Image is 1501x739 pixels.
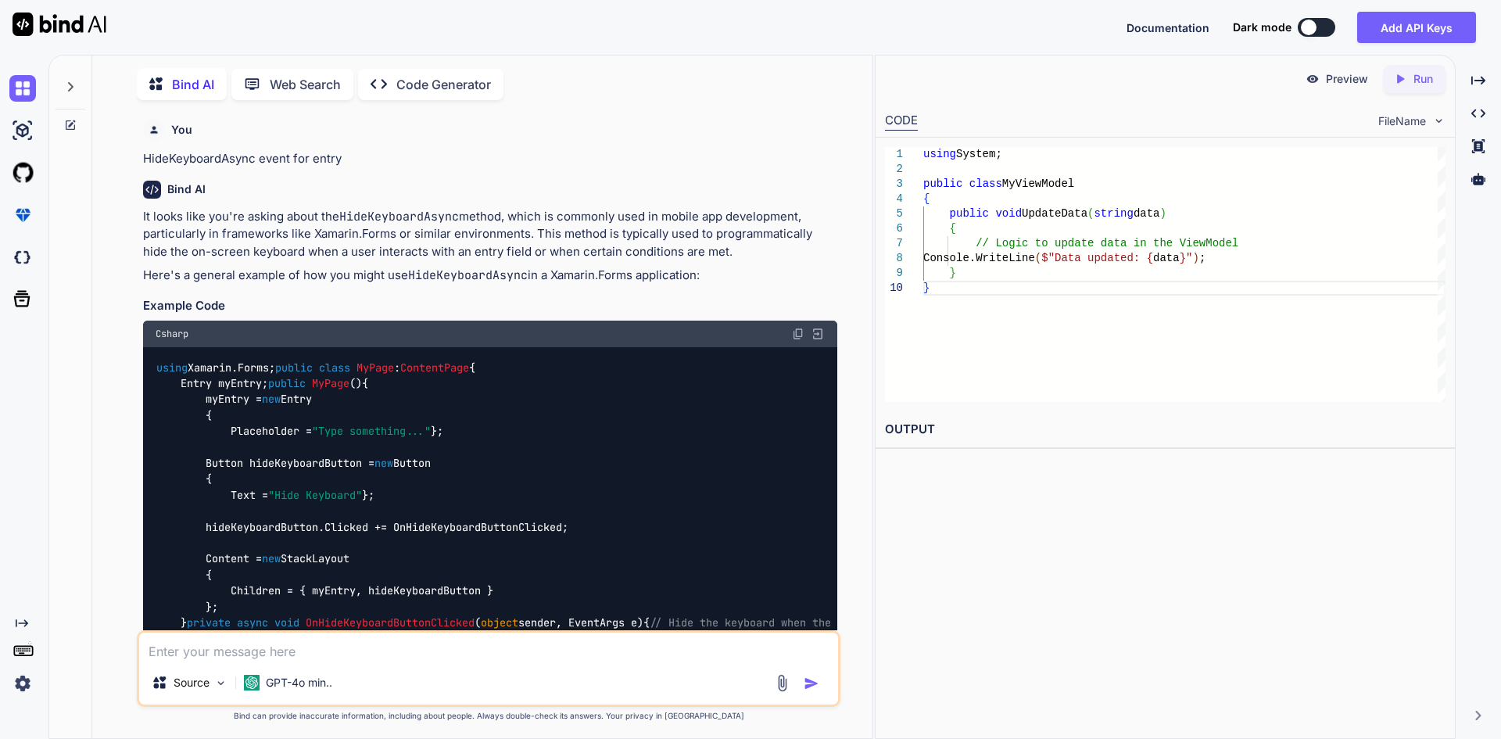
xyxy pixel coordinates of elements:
span: $"Data updated: { [1041,252,1153,264]
img: attachment [773,674,791,692]
span: () [268,376,362,390]
p: Preview [1326,71,1368,87]
span: void [995,207,1022,220]
span: new [374,456,393,470]
h3: Example Code [143,297,837,315]
img: githubLight [9,160,36,186]
p: GPT-4o min.. [266,675,332,691]
p: Bind can provide inaccurate information, including about people. Always double-check its answers.... [137,710,840,722]
p: Run [1413,71,1433,87]
span: async [237,615,268,630]
img: ai-studio [9,117,36,144]
span: "Hide Keyboard" [268,488,362,502]
span: using [156,361,188,375]
p: Web Search [270,75,341,94]
div: 3 [885,177,903,192]
code: HideKeyboardAsync [408,267,528,283]
span: ( ) [187,615,643,630]
span: ( [1034,252,1041,264]
img: chevron down [1432,114,1445,127]
p: HideKeyboardAsync event for entry [143,150,837,168]
p: Code Generator [396,75,491,94]
img: copy [792,328,804,340]
span: object [481,615,518,630]
span: sender, EventArgs e [481,615,637,630]
span: FileName [1378,113,1426,129]
span: data [1134,207,1160,220]
span: OnHideKeyboardButtonClicked [306,615,475,630]
span: "Type something..." [312,425,431,439]
span: UpdateData [1022,207,1087,220]
span: public [949,207,988,220]
img: Pick Models [214,676,227,690]
div: 1 [885,147,903,162]
span: Console.WriteLine [923,252,1035,264]
img: Open in Browser [811,327,825,341]
p: It looks like you're asking about the method, which is commonly used in mobile app development, p... [143,208,837,261]
div: 7 [885,236,903,251]
p: Bind AI [172,75,214,94]
span: // Logic to update data in the ViewModel [976,237,1238,249]
span: data [1153,252,1180,264]
span: ContentPage [400,361,469,375]
span: ( [1087,207,1094,220]
img: preview [1306,72,1320,86]
span: // Hide the keyboard when the button is clicked [650,615,944,630]
span: new [262,552,281,566]
span: MyViewModel [1001,178,1073,190]
div: 8 [885,251,903,266]
span: public [275,361,313,375]
span: Csharp [156,328,188,340]
span: ) [1192,252,1198,264]
div: 2 [885,162,903,177]
img: darkCloudIdeIcon [9,244,36,271]
p: Here's a general example of how you might use in a Xamarin.Forms application: [143,267,837,285]
button: Add API Keys [1357,12,1476,43]
h6: Bind AI [167,181,206,197]
h2: OUTPUT [876,411,1455,448]
span: private [187,615,231,630]
div: 10 [885,281,903,296]
span: } [949,267,955,279]
h6: You [171,122,192,138]
span: Documentation [1127,21,1209,34]
span: MyPage [312,376,349,390]
img: GPT-4o mini [244,675,260,691]
div: 9 [885,266,903,281]
span: ) [1159,207,1166,220]
span: new [262,393,281,407]
div: 5 [885,206,903,221]
code: HideKeyboardAsync [339,209,459,224]
div: 4 [885,192,903,206]
img: premium [9,202,36,228]
img: Bind AI [13,13,106,36]
span: MyPage [356,361,394,375]
span: { [923,192,930,205]
div: 6 [885,221,903,236]
p: Source [174,675,210,691]
span: { [949,222,955,235]
span: public [923,178,962,190]
span: } [923,282,930,294]
img: settings [9,670,36,697]
span: public [268,376,306,390]
span: ; [1199,252,1205,264]
span: void [274,615,299,630]
div: CODE [885,112,918,131]
span: class [969,178,1001,190]
span: }" [1179,252,1192,264]
img: chat [9,75,36,102]
span: using [923,148,956,160]
span: System; [956,148,1002,160]
span: class [319,361,350,375]
span: string [1094,207,1133,220]
img: icon [804,676,819,691]
span: Dark mode [1233,20,1291,35]
button: Documentation [1127,20,1209,36]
